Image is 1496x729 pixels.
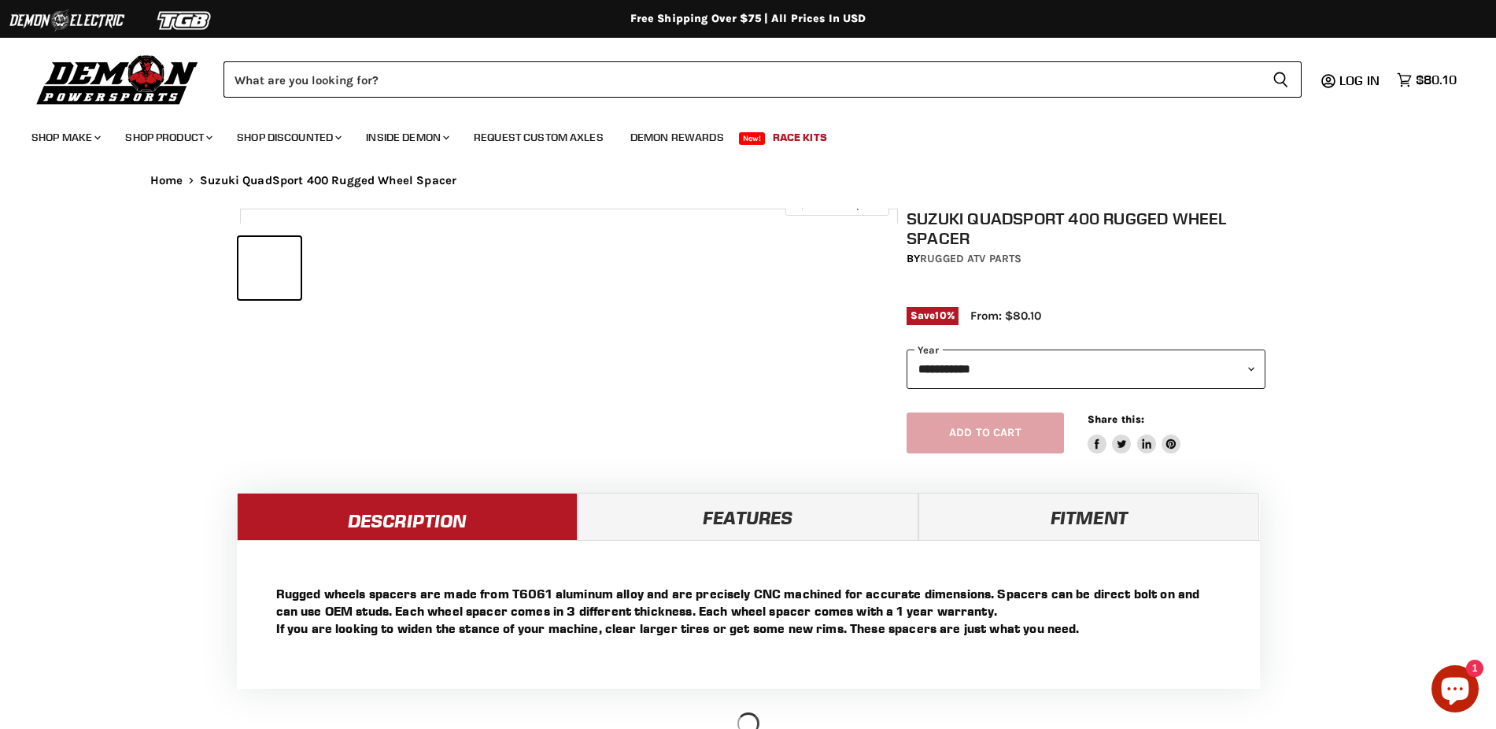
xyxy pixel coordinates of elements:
[1427,665,1483,716] inbox-online-store-chat: Shopify online store chat
[237,493,578,540] a: Description
[761,121,839,154] a: Race Kits
[1332,73,1389,87] a: Log in
[223,61,1260,98] input: Search
[225,121,351,154] a: Shop Discounted
[739,132,766,145] span: New!
[907,307,959,324] span: Save %
[20,121,110,154] a: Shop Make
[119,174,1378,187] nav: Breadcrumbs
[1088,413,1181,454] aside: Share this:
[970,309,1041,323] span: From: $80.10
[200,174,456,187] span: Suzuki QuadSport 400 Rugged Wheel Spacer
[1416,72,1457,87] span: $80.10
[920,252,1021,265] a: Rugged ATV Parts
[1339,72,1380,88] span: Log in
[793,198,881,210] span: Click to expand
[1389,68,1465,91] a: $80.10
[918,493,1259,540] a: Fitment
[238,237,301,299] button: Suzuki QuadSport 400 Rugged Wheel Spacer thumbnail
[126,6,244,35] img: TGB Logo 2
[8,6,126,35] img: Demon Electric Logo 2
[1260,61,1302,98] button: Search
[113,121,222,154] a: Shop Product
[1088,413,1144,425] span: Share this:
[935,309,946,321] span: 10
[578,493,918,540] a: Features
[619,121,736,154] a: Demon Rewards
[119,12,1378,26] div: Free Shipping Over $75 | All Prices In USD
[907,250,1265,268] div: by
[150,174,183,187] a: Home
[305,237,368,299] button: Suzuki QuadSport 400 Rugged Wheel Spacer thumbnail
[462,121,615,154] a: Request Custom Axles
[372,237,434,299] button: Suzuki QuadSport 400 Rugged Wheel Spacer thumbnail
[907,209,1265,248] h1: Suzuki QuadSport 400 Rugged Wheel Spacer
[276,585,1221,637] p: Rugged wheels spacers are made from T6061 aluminum alloy and are precisely CNC machined for accur...
[20,115,1453,154] ul: Main menu
[907,350,1265,388] select: year
[31,51,204,107] img: Demon Powersports
[223,61,1302,98] form: Product
[354,121,459,154] a: Inside Demon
